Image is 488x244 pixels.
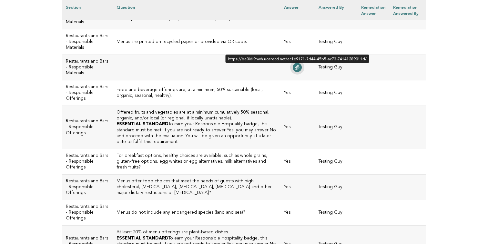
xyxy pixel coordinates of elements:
[117,236,168,240] strong: ESSENTIAL STANDARD
[315,29,357,55] td: Testing Guy
[315,80,357,106] td: Testing Guy
[117,87,276,99] h3: Food and beverage offerings are, at a minimum, 50% sustainable (local, organic, seasonal, healthy).
[117,229,276,235] h3: At least 20% of menu offerings are plant-based dishes.
[62,175,113,200] td: Restaurants and Bars - Responsible Offerings
[117,210,276,216] h3: Menus do not include any endangered species (land and sea)?
[62,55,113,80] td: Restaurants and Bars - Responsible Materials
[62,149,113,174] td: Restaurants and Bars - Responsible Offerings
[117,153,276,170] h3: For breakfast options, healthy choices are available, such as whole grains, gluten-free options, ...
[280,175,315,200] td: Yes
[315,200,357,226] td: Testing Guy
[117,39,276,45] h3: Menus are printed on recycled paper or provided via QR code.
[62,200,113,226] td: Restaurants and Bars - Responsible Offerings
[280,106,315,149] td: Yes
[62,29,113,55] td: Restaurants and Bars - Responsible Materials
[315,55,357,80] td: Testing Guy
[117,110,276,121] h3: Offered fruits and vegetables are at a minimum cumulatively 50% seasonal, organic, and/or local (...
[315,149,357,174] td: Testing Guy
[117,122,168,126] strong: ESSENTIAL STANDARD
[280,149,315,174] td: Yes
[315,175,357,200] td: Testing Guy
[117,121,276,145] p: To earn your Responsible Hospitality badge, this standard must be met. If you are not ready to an...
[62,80,113,106] td: Restaurants and Bars - Responsible Offerings
[280,29,315,55] td: Yes
[280,80,315,106] td: Yes
[315,106,357,149] td: Testing Guy
[62,106,113,149] td: Restaurants and Bars - Responsible Offerings
[280,200,315,226] td: Yes
[117,178,276,196] h3: Menus offer food choices that meet the needs of guests with high cholesteral, [MEDICAL_DATA], [ME...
